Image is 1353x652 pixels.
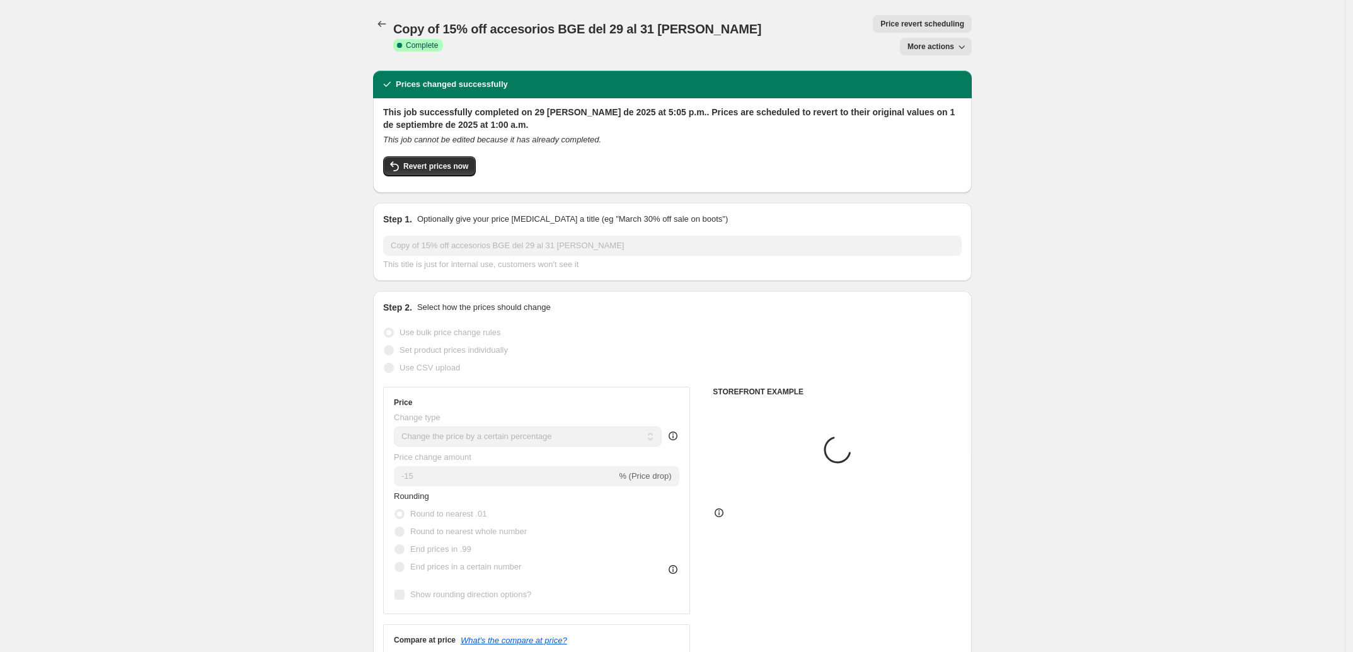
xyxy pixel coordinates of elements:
h2: This job successfully completed on 29 [PERSON_NAME] de 2025 at 5:05 p.m.. Prices are scheduled to... [383,106,962,131]
span: Complete [406,40,438,50]
span: Copy of 15% off accesorios BGE del 29 al 31 [PERSON_NAME] [393,22,761,36]
button: What's the compare at price? [461,636,567,645]
span: Use CSV upload [400,363,460,372]
input: -15 [394,466,616,486]
div: help [667,430,679,442]
span: Show rounding direction options? [410,590,531,599]
button: Price change jobs [373,15,391,33]
span: Round to nearest whole number [410,527,527,536]
h6: STOREFRONT EXAMPLE [713,387,962,397]
span: End prices in a certain number [410,562,521,571]
span: Change type [394,413,440,422]
button: More actions [900,38,972,55]
span: More actions [907,42,954,52]
button: Revert prices now [383,156,476,176]
h3: Compare at price [394,635,456,645]
span: Price change amount [394,452,471,462]
span: Round to nearest .01 [410,509,487,518]
span: Revert prices now [403,161,468,171]
h2: Prices changed successfully [396,78,508,91]
i: This job cannot be edited because it has already completed. [383,135,601,144]
span: % (Price drop) [619,471,671,481]
span: This title is just for internal use, customers won't see it [383,260,579,269]
span: Use bulk price change rules [400,328,500,337]
h3: Price [394,397,412,408]
button: Price revert scheduling [873,15,972,33]
span: Price revert scheduling [880,19,964,29]
span: Set product prices individually [400,345,508,355]
h2: Step 2. [383,301,412,314]
span: Rounding [394,491,429,501]
input: 30% off holiday sale [383,236,962,256]
p: Optionally give your price [MEDICAL_DATA] a title (eg "March 30% off sale on boots") [417,213,728,226]
span: End prices in .99 [410,544,471,554]
p: Select how the prices should change [417,301,551,314]
h2: Step 1. [383,213,412,226]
